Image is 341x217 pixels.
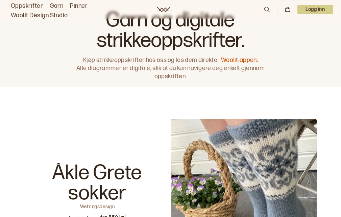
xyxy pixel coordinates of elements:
[80,203,115,208] p: Wefringsdesign
[297,5,333,14] button: User dropdown
[11,11,68,20] a: Woolit Design Studio
[11,1,43,11] a: Oppskrifter
[73,56,268,81] p: Kjøp strikkeoppskrifter hos oss og les dem direkte i Alle diagrammer er digitale, slik at du kan ...
[221,57,258,64] a: Woolit-appen.
[73,10,268,51] h1: Garn og digitale strikkeoppskrifter.
[297,5,333,14] p: Logg inn
[24,163,171,203] p: Åkle Grete sokker
[50,1,63,11] a: Garn
[70,1,88,11] a: Pinner
[157,7,170,12] a: Woolit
